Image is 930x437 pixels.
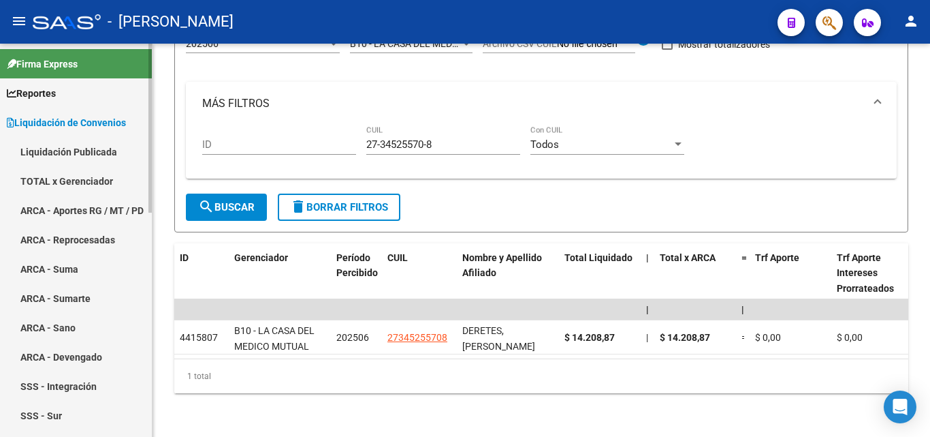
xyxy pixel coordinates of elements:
span: $ 14.208,87 [564,332,615,343]
span: ID [180,252,189,263]
span: Reportes [7,86,56,101]
span: | [646,332,648,343]
span: Período Percibido [336,252,378,279]
datatable-header-cell: Nombre y Apellido Afiliado [457,243,559,303]
datatable-header-cell: Período Percibido [331,243,382,303]
span: 4415807 [180,332,218,343]
mat-icon: delete [290,198,306,215]
datatable-header-cell: Total Liquidado [559,243,641,303]
span: Todos [530,138,559,151]
div: Open Intercom Messenger [884,391,916,423]
mat-panel-title: MÁS FILTROS [202,96,864,111]
span: Trf Aporte [755,252,799,263]
div: 1 total [174,359,908,393]
span: CUIL [387,252,408,263]
span: 202506 [336,332,369,343]
datatable-header-cell: Gerenciador [229,243,331,303]
span: $ 0,00 [755,332,781,343]
mat-expansion-panel-header: MÁS FILTROS [186,82,897,125]
span: DERETES, [PERSON_NAME] [462,325,535,352]
mat-icon: search [198,198,214,215]
span: Total x ARCA [660,252,716,263]
span: | [741,304,744,315]
span: $ 14.208,87 [660,332,710,343]
button: Buscar [186,194,267,221]
span: Gerenciador [234,252,288,263]
span: Archivo CSV CUIL [483,38,557,49]
span: Total Liquidado [564,252,632,263]
span: Liquidación de Convenios [7,115,126,130]
input: Archivo CSV CUIL [557,38,635,50]
span: Buscar [198,201,255,213]
span: Borrar Filtros [290,201,388,213]
mat-icon: menu [11,13,27,29]
datatable-header-cell: = [736,243,750,303]
datatable-header-cell: | [641,243,654,303]
span: B10 - LA CASA DEL MEDICO MUTUAL [234,325,315,352]
span: = [741,332,747,343]
span: $ 0,00 [837,332,863,343]
button: Borrar Filtros [278,194,400,221]
mat-icon: person [903,13,919,29]
span: | [646,252,649,263]
span: - [PERSON_NAME] [108,7,234,37]
div: MÁS FILTROS [186,125,897,179]
span: Mostrar totalizadores [678,36,770,52]
datatable-header-cell: CUIL [382,243,457,303]
span: Trf Aporte Intereses Prorrateados [837,252,894,295]
datatable-header-cell: Trf Aporte [750,243,831,303]
span: | [646,304,649,315]
span: Nombre y Apellido Afiliado [462,252,542,279]
span: 27345255708 [387,332,447,343]
datatable-header-cell: ID [174,243,229,303]
span: 202506 [186,38,219,49]
datatable-header-cell: Trf Aporte Intereses Prorrateados [831,243,913,303]
datatable-header-cell: Total x ARCA [654,243,736,303]
span: Firma Express [7,57,78,72]
span: = [741,252,747,263]
span: B10 - LA CASA DEL MEDICO MUTUAL [350,38,507,49]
